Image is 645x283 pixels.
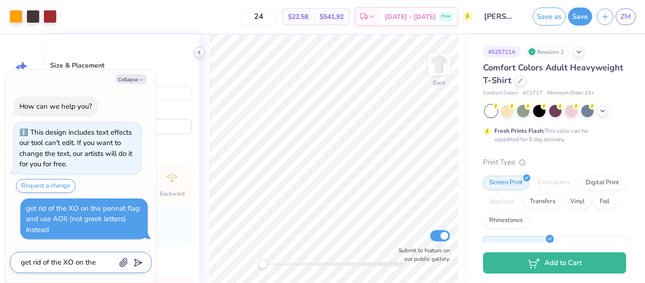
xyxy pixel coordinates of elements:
span: Free [441,13,450,20]
div: Print Type [483,157,626,168]
div: Screen Print [483,176,529,190]
span: Puff Ink [561,240,581,250]
a: ZM [616,9,636,25]
span: $541.92 [320,12,344,22]
button: Add to Cart [483,252,626,274]
button: Save as [533,8,566,26]
strong: Fresh Prints Flash: [494,127,544,135]
input: Untitled Design [477,7,523,26]
div: # 525721A [483,46,521,58]
div: Embroidery [532,176,577,190]
div: Vinyl [564,195,591,209]
img: Back [430,55,449,74]
span: Minimum Order: 24 + [547,89,594,97]
button: Save [568,8,592,26]
div: How can we help you? [19,102,92,111]
div: Transfers [524,195,561,209]
div: Revision 2 [526,46,569,58]
button: Request a change [16,179,76,193]
input: – – [240,8,277,25]
div: Size & Placement [50,60,192,70]
div: Digital Print [579,176,625,190]
span: $22.58 [288,12,308,22]
div: Foil [594,195,616,209]
div: get rid of the XO on the pennat flag and use AOII (not greek letters) instead [26,204,140,234]
div: Applique [483,195,521,209]
span: [DATE] - [DATE] [385,12,436,22]
div: This color can be expedited for 5 day delivery. [494,127,611,144]
span: Comfort Colors Adult Heavyweight T-Shirt [483,62,623,86]
span: # C1717 [523,89,543,97]
div: Rhinestones [483,214,529,228]
button: Collapse [115,74,147,84]
span: Standard [487,240,512,250]
span: Comfort Colors [483,89,518,97]
div: Back [433,78,445,87]
label: Submit to feature on our public gallery. [393,246,450,263]
div: Accessibility label [258,259,268,269]
div: This design includes text effects our tool can't edit. If you want to change the text, our artist... [19,128,132,169]
span: ZM [620,11,631,22]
